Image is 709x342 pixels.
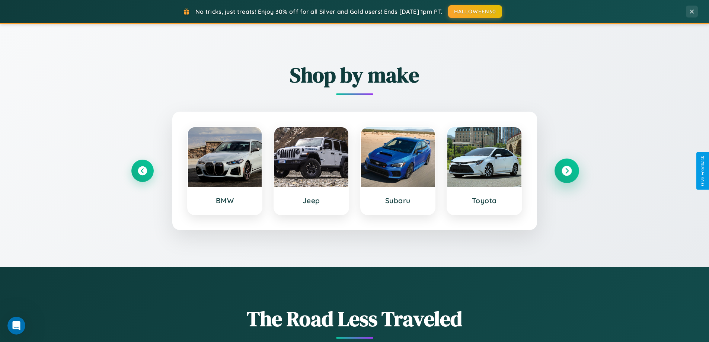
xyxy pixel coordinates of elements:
iframe: Intercom live chat [7,317,25,335]
h3: Jeep [282,196,341,205]
h3: Toyota [455,196,514,205]
h2: Shop by make [131,61,578,89]
h3: Subaru [368,196,428,205]
div: Give Feedback [700,156,705,186]
button: HALLOWEEN30 [448,5,502,18]
h3: BMW [195,196,255,205]
span: No tricks, just treats! Enjoy 30% off for all Silver and Gold users! Ends [DATE] 1pm PT. [195,8,443,15]
h1: The Road Less Traveled [131,304,578,333]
